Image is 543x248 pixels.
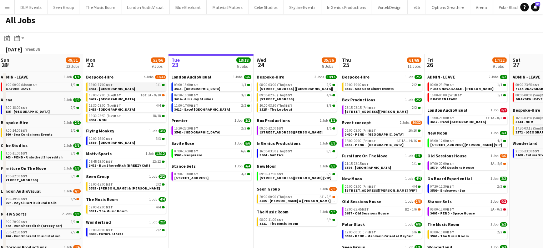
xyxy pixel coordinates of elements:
span: 5A [147,93,151,97]
span: 2 Jobs [489,75,498,79]
span: 6/6 [244,75,251,79]
span: London AudioVisual [427,107,467,113]
span: BST [285,82,292,87]
span: 1 Job [64,121,72,125]
a: ADMIN - LEAVE2 Jobs2/2 [427,74,507,80]
span: 09:00-18:00 [174,83,198,87]
span: BST [191,149,198,153]
div: Bespoke-Hire1 Job2/209:00-14:00BST2/23560 - Sea Containers Events [1,120,81,143]
span: BST [362,82,369,87]
span: 1 Job [235,118,242,123]
div: Box Productions1 Job2/223:15-03:15 (Fri)BST2/2[STREET_ADDRESS][PERSON_NAME] [342,97,422,120]
span: 2/2 [500,75,507,79]
span: 3525 - The Lookout [260,107,292,112]
span: 3/3 [241,93,246,97]
span: 18:00-21:00 [430,116,454,120]
span: 2/2 [414,98,422,102]
span: 4/4 [497,139,502,143]
div: • [89,93,165,97]
span: 3535 - Shoreditch Park [4,109,50,114]
span: 3569 - Space House [89,140,135,145]
span: 3544 - PEND - Somerset House [345,142,403,147]
button: Blue Elephant [170,0,207,14]
span: 3614 - All is Joy Studios [174,97,213,101]
span: BRAYDEN LEAVE [516,97,543,101]
span: BST [191,103,198,108]
span: 16:00-00:00 (Sat) [430,93,462,97]
span: 5/6 [497,162,502,166]
span: 2/2 [244,118,251,123]
span: 1 Job [405,75,413,79]
span: 12:00-19:00 [345,83,369,87]
a: 16:30-03:00 (Tue)BST4/43455 - [GEOGRAPHIC_DATA] [89,103,165,111]
span: 9/10 [154,93,161,97]
a: 05:00-18:00BST9/93535 - [GEOGRAPHIC_DATA] [4,105,79,113]
a: 18:00-21:00BST1I1A•0/23612 - Excel [GEOGRAPHIC_DATA] [430,116,506,124]
span: 23:15-03:15 (Fri) [345,106,376,110]
a: 16:00-00:00 (Sat)BST1/1BRAYDEN LEAVE [430,93,506,101]
span: BST [369,105,376,110]
span: 3472 - Run Shoreditch (BREEZY CAR) [89,163,150,168]
span: 3443 - NHM [89,117,107,122]
div: Bespoke-Hire1 Job2/212:00-19:00BST2/23560 - Sea Containers Events [342,74,422,97]
div: London AudioVisual3 Jobs6/609:00-18:00BST1/13615 - [GEOGRAPHIC_DATA]09:30-16:30BST3/33614 - All i... [171,74,251,118]
button: Material Matters [207,0,248,14]
span: Stance Sets [171,163,196,169]
span: 1/1 [327,127,332,130]
span: 2/2 [241,104,246,107]
span: 6/6 [244,141,251,146]
a: Bespoke-Hire1 Job2/2 [342,74,422,80]
span: 1 Job [405,98,413,102]
span: 6/6 [241,150,246,153]
span: 2 Jobs [400,121,409,125]
span: 1/1 [414,154,422,158]
span: BST [276,126,283,131]
span: 3453 - Old Royal Naval College [89,97,135,101]
span: Bespoke-Hire [513,107,540,113]
span: 3444 - NHM [516,120,533,124]
span: 14/14 [326,75,337,79]
span: 3610 - Shelton Str [260,130,322,135]
a: 15:00-00:00 (Fri)BST6I1A•14/163544 - PEND - [GEOGRAPHIC_DATA] [345,138,421,147]
span: BST [447,116,454,120]
span: 3612 - Excel London [174,107,230,112]
span: New Moon [257,163,277,169]
a: 10:00-16:00BST3/33569 - [GEOGRAPHIC_DATA] [89,136,165,145]
span: 3610 - Shelton Str [345,109,408,114]
a: 16:00-17:00BST1/13453 - [GEOGRAPHIC_DATA] [89,82,165,91]
span: 3455 - Kensington Palace [89,107,135,112]
a: New Moon1 Job4/4 [427,130,507,136]
span: 8A [491,162,494,166]
span: 1/1 [241,83,246,87]
a: 05:45-18:00BST12/123472 - Run Shoreditch (BREEZY CAR) [89,159,165,167]
span: BST [20,105,27,110]
span: 1 Job [146,152,154,156]
span: ADMIN - LEAVE [1,74,29,80]
span: BST [191,82,198,87]
a: 09:00-18:00BST1/13615 - [GEOGRAPHIC_DATA] [174,82,250,91]
span: 1/1 [497,83,502,87]
span: 12/12 [155,152,166,156]
a: London AudioVisual3 Jobs6/6 [171,74,251,80]
div: • [430,116,506,120]
div: Furniture On The Move1 Job1/121:15-23:15BST1/13576 - [GEOGRAPHIC_DATA] [342,153,422,176]
a: Box Productions1 Job2/2 [342,97,422,102]
span: 16:00-17:00 [89,83,113,87]
a: Furniture On The Move1 Job1/1 [342,153,422,158]
span: BST [455,93,462,97]
span: Flying Monkey [86,128,114,133]
span: 30/32 [411,121,422,125]
span: 82 [535,2,540,6]
span: BST [106,159,113,164]
span: 3560 - Sea Containers Events [4,132,52,137]
span: 16/16 [408,129,417,132]
span: 16:30-03:00 (Tue) [89,104,121,107]
span: 10:00-16:00 [89,137,113,141]
span: Bespoke-Hire [1,120,28,125]
span: BST [191,126,198,131]
span: 3611 - Two Temple Place [260,97,294,101]
span: 07:00-20:00 [430,162,454,166]
div: Bespoke-Hire4 Jobs32/3316:00-17:00BST1/13453 - [GEOGRAPHIC_DATA]16:00-02:00 (Tue)BST10I5A•9/10345... [86,74,166,128]
span: 00:00-23:59 [516,83,539,87]
span: BST [106,82,113,87]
